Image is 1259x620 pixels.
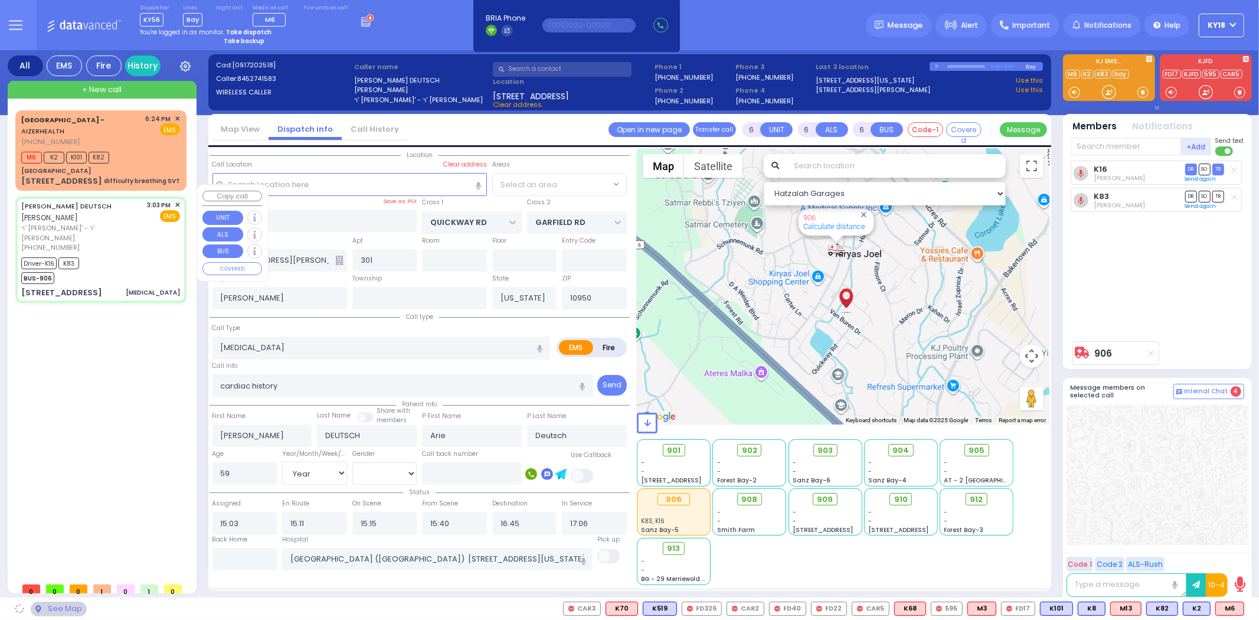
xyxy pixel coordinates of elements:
[1084,20,1132,31] span: Notifications
[562,274,571,283] label: ZIP
[21,175,102,187] div: [STREET_ADDRESS]
[335,256,344,265] span: Other building occupants
[961,20,978,31] span: Alert
[1146,602,1178,616] div: K82
[21,201,112,211] a: [PERSON_NAME] DEUTSCH
[1183,602,1211,616] div: K2
[216,5,243,12] label: Night unit
[93,585,111,593] span: 1
[202,227,243,242] button: ALS
[597,535,620,544] label: Pick up
[1110,602,1142,616] div: ALS
[86,56,122,76] div: Fire
[606,602,638,616] div: ALS
[1183,602,1211,616] div: BLS
[642,467,645,476] span: -
[1094,174,1145,182] span: Berel Polatseck
[816,76,915,86] a: [STREET_ADDRESS][US_STATE]
[559,340,593,355] label: EMS
[1133,120,1193,133] button: Notifications
[492,236,506,246] label: Floor
[422,198,443,207] label: Cross 1
[1202,70,1219,79] a: 595
[1016,76,1043,86] a: Use this
[868,476,907,485] span: Sanz Bay-4
[717,508,721,517] span: -
[212,324,241,333] label: Call Type
[793,517,796,526] span: -
[597,375,627,396] button: Send
[160,123,180,135] span: EMS
[944,508,948,517] span: -
[1078,602,1106,616] div: K8
[682,602,722,616] div: FD326
[21,167,91,175] div: [GEOGRAPHIC_DATA]
[640,409,679,425] img: Google
[401,151,439,159] span: Location
[571,451,611,460] label: Use Callback
[44,152,64,164] span: K2
[212,123,269,135] a: Map View
[352,449,375,459] label: Gender
[422,499,458,508] label: From Scene
[655,73,713,81] label: [PHONE_NUMBER]
[486,13,525,24] span: BRIA Phone
[894,602,926,616] div: K68
[46,585,64,593] span: 0
[741,494,757,505] span: 908
[735,96,794,105] label: [PHONE_NUMBER]
[875,21,884,30] img: message.svg
[803,222,865,231] a: Calculate distance
[946,122,982,137] button: Covered
[1199,14,1244,37] button: KY18
[735,73,794,81] label: [PHONE_NUMBER]
[642,557,645,566] span: -
[202,191,262,202] button: Copy call
[21,137,80,146] span: [PHONE_NUMBER]
[727,602,764,616] div: CAR2
[492,274,509,283] label: State
[82,84,122,96] span: + New call
[642,566,645,575] span: -
[212,412,246,421] label: First Name
[1012,20,1050,31] span: Important
[643,154,684,178] button: Show street map
[868,526,928,534] span: [STREET_ADDRESS]
[1095,70,1111,79] a: K82
[21,257,57,269] span: Driver-K16
[47,56,82,76] div: EMS
[1110,602,1142,616] div: M13
[1126,557,1165,572] button: ALS-Rush
[1067,557,1093,572] button: Code 1
[212,499,241,508] label: Assigned
[202,244,243,259] button: BUS
[816,122,848,137] button: ALS
[643,602,677,616] div: BLS
[717,526,755,534] span: Smith Farm
[1146,602,1178,616] div: BLS
[443,160,487,169] label: Clear address
[493,77,650,87] label: Location
[183,5,202,12] label: Lines
[1185,175,1217,182] a: Send again
[1212,191,1224,202] span: TR
[202,262,262,275] button: COVERED
[562,236,596,246] label: Entry Code
[354,95,489,105] label: ר' [PERSON_NAME]' - ר' [PERSON_NAME]
[742,445,757,456] span: 902
[811,602,847,616] div: FD22
[1081,70,1094,79] a: K2
[352,236,363,246] label: Apt
[265,15,275,24] span: M6
[1040,602,1073,616] div: K101
[21,213,78,223] span: [PERSON_NAME]
[1185,203,1217,210] a: Send again
[1078,602,1106,616] div: BLS
[658,493,690,506] div: 906
[857,606,863,612] img: red-radio-icon.svg
[803,213,816,222] a: 906
[852,602,890,616] div: CAR5
[1199,191,1211,202] span: SO
[606,602,638,616] div: K70
[944,526,984,534] span: Forest Bay-3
